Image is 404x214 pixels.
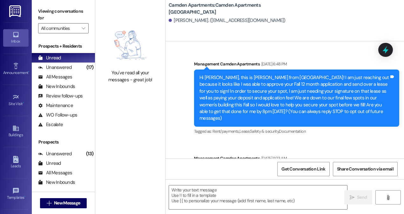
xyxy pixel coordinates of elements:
i:  [47,201,51,206]
img: empty-state [102,24,158,67]
span: • [24,194,25,199]
div: (13) [84,149,95,159]
div: All Messages [38,74,72,80]
div: Management Camden Apartments [194,155,399,164]
div: Unanswered [38,64,72,71]
div: Unread [38,55,61,61]
span: • [28,70,29,74]
div: Management Camden Apartments [194,61,399,70]
b: Camden Apartments: Camden Apartments [GEOGRAPHIC_DATA] [169,2,296,16]
div: (17) [85,63,95,72]
a: Leads [3,154,29,171]
div: [DATE] 11:23 AM [260,155,287,162]
span: Share Conversation via email [337,166,394,172]
div: [DATE] 6:48 PM [260,61,287,67]
span: Lease , [239,129,250,134]
span: Documentation [279,129,306,134]
span: Get Conversation Link [281,166,325,172]
img: ResiDesk Logo [9,5,22,17]
i:  [386,195,390,200]
a: Site Visit • [3,92,29,109]
div: Hi [PERSON_NAME], this is [PERSON_NAME] from [GEOGRAPHIC_DATA]! I am just reaching out because it... [199,74,389,122]
div: WO Follow-ups [38,112,77,118]
button: Share Conversation via email [333,162,398,176]
div: Unanswered [38,150,72,157]
div: New Inbounds [38,83,75,90]
input: All communities [41,23,78,33]
div: [PERSON_NAME]. ([EMAIL_ADDRESS][DOMAIN_NAME]) [169,17,286,24]
i:  [82,26,85,31]
div: Prospects [32,139,95,145]
span: Safety & security , [250,129,279,134]
a: Buildings [3,123,29,140]
button: New Message [40,198,87,208]
div: Escalate [38,121,63,128]
button: Get Conversation Link [277,162,329,176]
a: Templates • [3,185,29,203]
span: Send [357,194,367,201]
label: Viewing conversations for [38,6,89,23]
i:  [350,195,354,200]
div: Maintenance [38,102,73,109]
div: Unread [38,160,61,167]
button: Send [344,190,372,204]
span: • [23,101,24,105]
div: You've read all your messages - great job! [102,70,158,83]
div: New Inbounds [38,179,75,186]
div: All Messages [38,170,72,176]
div: Review follow-ups [38,93,83,99]
a: Inbox [3,29,29,46]
div: Tagged as: [194,127,399,136]
div: Prospects + Residents [32,43,95,50]
span: New Message [54,200,80,206]
span: Rent/payments , [212,129,239,134]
